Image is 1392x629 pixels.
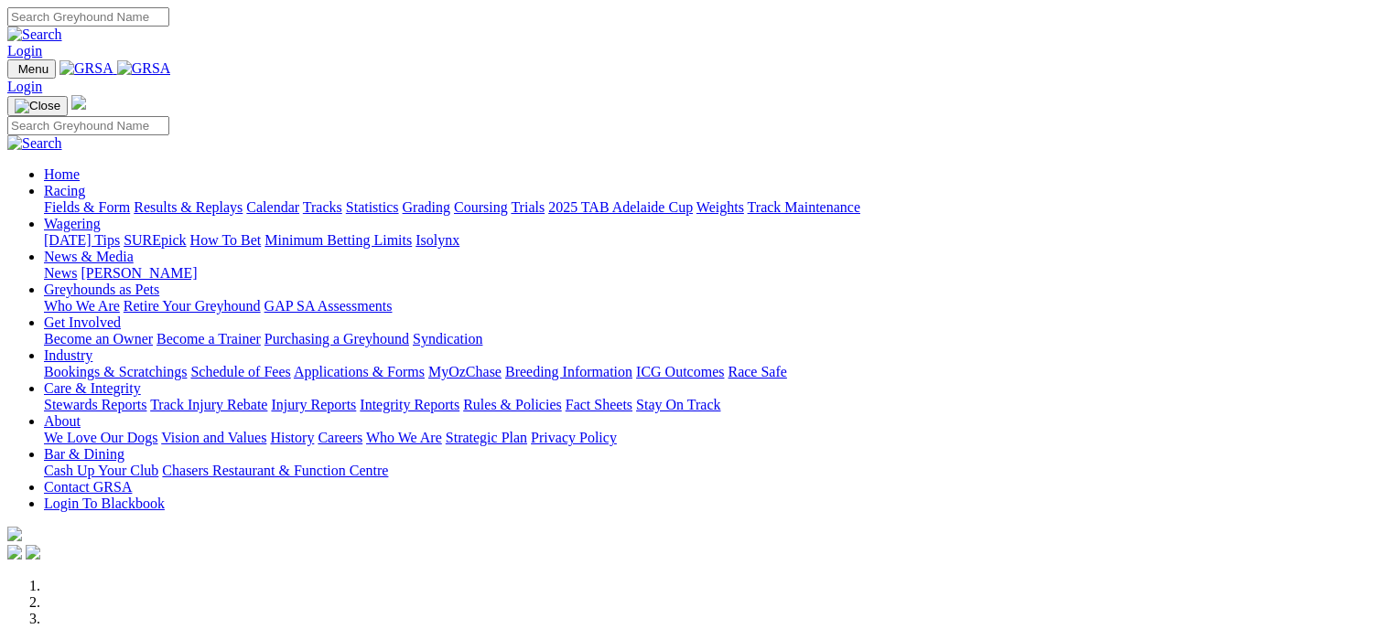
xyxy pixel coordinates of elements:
[44,331,153,346] a: Become an Owner
[44,199,1385,216] div: Racing
[44,166,80,182] a: Home
[44,232,1385,249] div: Wagering
[7,545,22,560] img: facebook.svg
[7,27,62,43] img: Search
[44,298,1385,314] div: Greyhounds as Pets
[44,397,146,412] a: Stewards Reports
[44,183,85,198] a: Racing
[415,232,459,248] a: Isolynx
[463,397,562,412] a: Rules & Policies
[44,249,134,264] a: News & Media
[44,446,124,462] a: Bar & Dining
[264,298,393,314] a: GAP SA Assessments
[360,397,459,412] a: Integrity Reports
[150,397,267,412] a: Track Injury Rebate
[505,364,632,379] a: Breeding Information
[15,99,60,113] img: Close
[44,314,121,330] a: Get Involved
[7,43,42,59] a: Login
[428,364,502,379] a: MyOzChase
[44,216,101,231] a: Wagering
[270,430,314,445] a: History
[454,199,508,215] a: Coursing
[748,199,860,215] a: Track Maintenance
[446,430,527,445] a: Strategic Plan
[636,397,720,412] a: Stay On Track
[156,331,261,346] a: Become a Trainer
[44,265,77,281] a: News
[413,331,482,346] a: Syndication
[44,479,132,495] a: Contact GRSA
[59,60,113,77] img: GRSA
[18,62,49,76] span: Menu
[44,430,157,445] a: We Love Our Dogs
[44,298,120,314] a: Who We Are
[44,364,1385,380] div: Industry
[44,413,81,429] a: About
[7,79,42,94] a: Login
[511,199,545,215] a: Trials
[7,96,68,116] button: Toggle navigation
[44,496,165,511] a: Login To Blackbook
[271,397,356,412] a: Injury Reports
[403,199,450,215] a: Grading
[303,199,342,215] a: Tracks
[190,364,290,379] a: Schedule of Fees
[44,380,141,396] a: Care & Integrity
[7,527,22,541] img: logo-grsa-white.png
[44,430,1385,446] div: About
[44,232,120,248] a: [DATE] Tips
[636,364,724,379] a: ICG Outcomes
[548,199,693,215] a: 2025 TAB Adelaide Cup
[318,430,362,445] a: Careers
[264,331,409,346] a: Purchasing a Greyhound
[124,232,186,248] a: SUREpick
[44,397,1385,413] div: Care & Integrity
[26,545,40,560] img: twitter.svg
[346,199,399,215] a: Statistics
[264,232,412,248] a: Minimum Betting Limits
[44,199,130,215] a: Fields & Form
[44,331,1385,347] div: Get Involved
[44,364,187,379] a: Bookings & Scratchings
[531,430,617,445] a: Privacy Policy
[7,7,169,27] input: Search
[44,463,1385,479] div: Bar & Dining
[7,135,62,152] img: Search
[71,95,86,110] img: logo-grsa-white.png
[161,430,266,445] a: Vision and Values
[162,463,388,478] a: Chasers Restaurant & Function Centre
[81,265,197,281] a: [PERSON_NAME]
[134,199,243,215] a: Results & Replays
[124,298,261,314] a: Retire Your Greyhound
[7,116,169,135] input: Search
[366,430,442,445] a: Who We Are
[7,59,56,79] button: Toggle navigation
[44,463,158,478] a: Cash Up Your Club
[294,364,425,379] a: Applications & Forms
[117,60,171,77] img: GRSA
[44,265,1385,282] div: News & Media
[246,199,299,215] a: Calendar
[728,364,786,379] a: Race Safe
[44,282,159,297] a: Greyhounds as Pets
[696,199,744,215] a: Weights
[44,347,92,363] a: Industry
[566,397,632,412] a: Fact Sheets
[190,232,262,248] a: How To Bet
